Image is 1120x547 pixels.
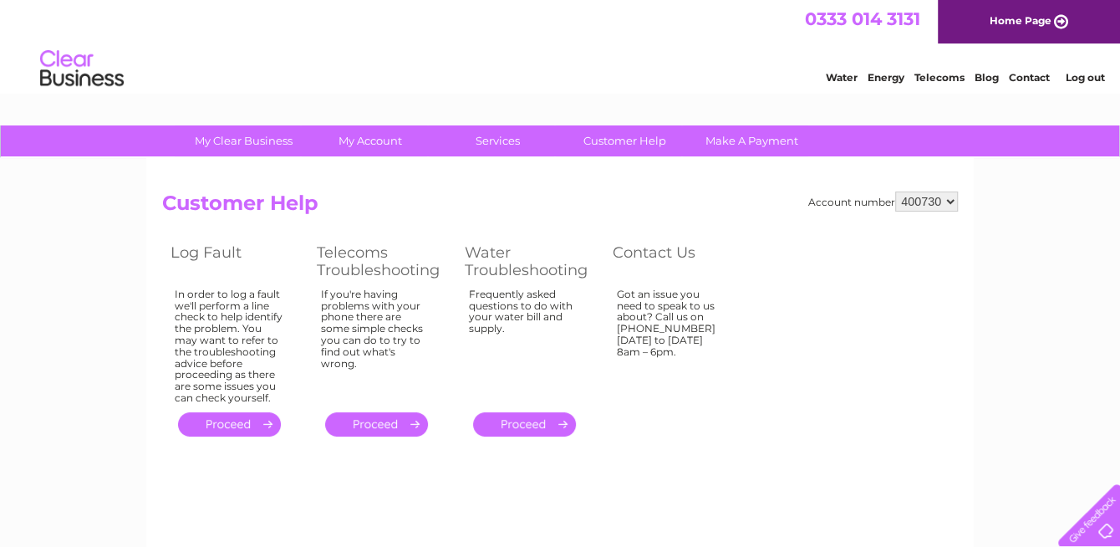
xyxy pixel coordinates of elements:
div: Got an issue you need to speak to us about? Call us on [PHONE_NUMBER] [DATE] to [DATE] 8am – 6pm. [617,289,725,397]
th: Contact Us [604,239,751,284]
th: Telecoms Troubleshooting [308,239,456,284]
th: Water Troubleshooting [456,239,604,284]
div: Clear Business is a trading name of Verastar Limited (registered in [GEOGRAPHIC_DATA] No. 3667643... [166,9,956,81]
h2: Customer Help [162,192,958,223]
a: My Clear Business [175,125,313,156]
div: If you're having problems with your phone there are some simple checks you can do to try to find ... [321,289,431,397]
a: . [473,412,576,437]
a: My Account [302,125,440,156]
a: Energy [868,71,904,84]
a: Water [826,71,858,84]
a: Contact [1009,71,1050,84]
a: Make A Payment [683,125,821,156]
div: Account number [808,192,958,212]
th: Log Fault [162,239,308,284]
a: . [178,412,281,437]
a: Log out [1065,71,1104,84]
div: In order to log a fault we'll perform a line check to help identify the problem. You may want to ... [175,289,283,404]
a: Services [429,125,567,156]
img: logo.png [39,43,125,95]
a: Telecoms [914,71,965,84]
a: Customer Help [556,125,694,156]
div: Frequently asked questions to do with your water bill and supply. [469,289,579,397]
a: 0333 014 3131 [805,8,920,29]
a: Blog [975,71,999,84]
a: . [325,412,428,437]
